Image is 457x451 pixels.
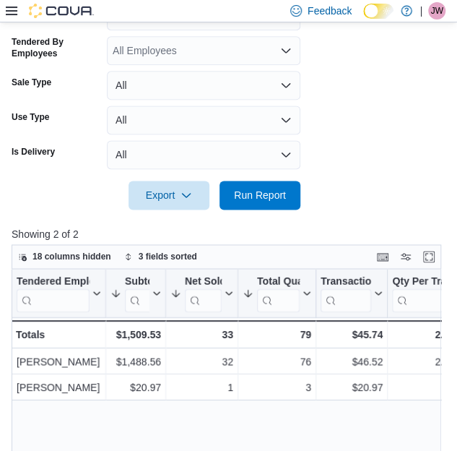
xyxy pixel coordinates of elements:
[12,146,55,158] label: Is Delivery
[397,248,414,265] button: Display options
[17,275,101,312] button: Tendered Employee
[17,275,90,288] div: Tendered Employee
[17,275,90,312] div: Tendered Employee
[321,325,383,343] div: $45.74
[17,378,101,395] div: [PERSON_NAME]
[137,181,201,210] span: Export
[107,71,300,100] button: All
[129,181,209,210] button: Export
[420,248,438,265] button: Enter fullscreen
[170,275,233,312] button: Net Sold
[392,325,454,343] div: 2.39
[243,325,311,343] div: 79
[125,275,149,312] div: Subtotal
[392,275,454,312] button: Qty Per Transaction
[321,275,383,312] button: Transaction Average
[321,275,371,288] div: Transaction Average
[185,275,222,312] div: Net Sold
[17,352,101,369] div: [PERSON_NAME]
[12,227,445,241] p: Showing 2 of 2
[16,325,101,343] div: Totals
[243,275,311,312] button: Total Quantity
[219,181,300,210] button: Run Report
[185,275,222,288] div: Net Sold
[430,2,443,20] span: JW
[257,275,300,312] div: Total Quantity
[374,248,391,265] button: Keyboard shortcuts
[257,275,300,288] div: Total Quantity
[308,4,352,18] span: Feedback
[118,248,203,265] button: 3 fields sorted
[243,378,311,395] div: 3
[392,275,443,312] div: Qty Per Transaction
[107,140,300,169] button: All
[170,378,233,395] div: 1
[392,352,454,369] div: 2.38
[419,2,422,20] p: |
[170,325,233,343] div: 33
[12,36,101,59] label: Tendered By Employees
[321,378,383,395] div: $20.97
[392,275,443,288] div: Qty Per Transaction
[321,352,383,369] div: $46.52
[110,352,161,369] div: $1,488.56
[12,111,49,123] label: Use Type
[125,275,149,288] div: Subtotal
[392,378,454,395] div: 3
[32,251,111,262] span: 18 columns hidden
[243,352,311,369] div: 76
[321,275,371,312] div: Transaction Average
[110,325,161,343] div: $1,509.53
[12,77,51,88] label: Sale Type
[12,248,117,265] button: 18 columns hidden
[110,378,161,395] div: $20.97
[280,45,292,56] button: Open list of options
[234,188,286,202] span: Run Report
[170,352,233,369] div: 32
[139,251,197,262] span: 3 fields sorted
[29,4,94,18] img: Cova
[428,2,445,20] div: Jacob Williams
[110,275,161,312] button: Subtotal
[363,4,393,19] input: Dark Mode
[107,106,300,134] button: All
